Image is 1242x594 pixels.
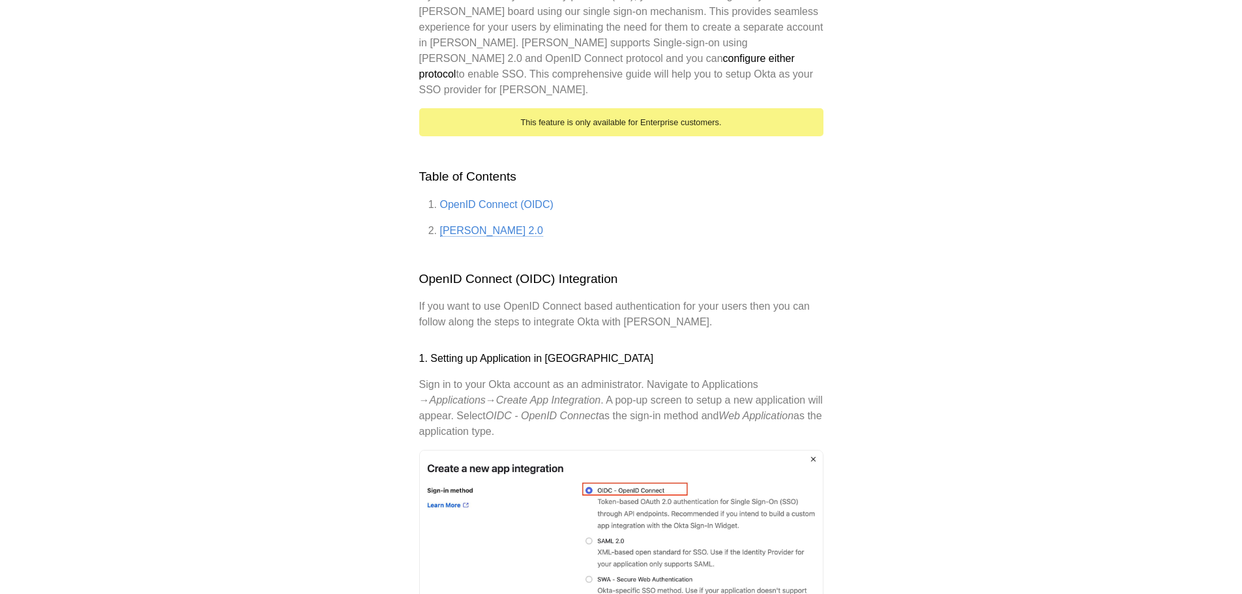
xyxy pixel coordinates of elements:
[419,270,823,289] h2: OpenID Connect (OIDC) Integration
[440,199,554,210] a: OpenID Connect (OIDC)
[718,410,793,421] em: Web Application
[419,351,823,366] h3: 1. Setting up Application in [GEOGRAPHIC_DATA]
[496,394,600,406] em: Create App Integration
[419,377,823,439] p: Sign in to your Okta account as an administrator. Navigate to Applications → → . A pop-up screen ...
[440,225,543,237] a: [PERSON_NAME] 2.0
[430,394,486,406] em: Applications
[419,108,823,136] div: This feature is only available for Enterprise customers.
[486,410,599,421] em: OIDC - OpenID Connect
[419,168,823,186] h2: Table of Contents
[419,299,823,330] p: If you want to use OpenID Connect based authentication for your users then you can follow along t...
[419,53,795,80] strong: configure either protocol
